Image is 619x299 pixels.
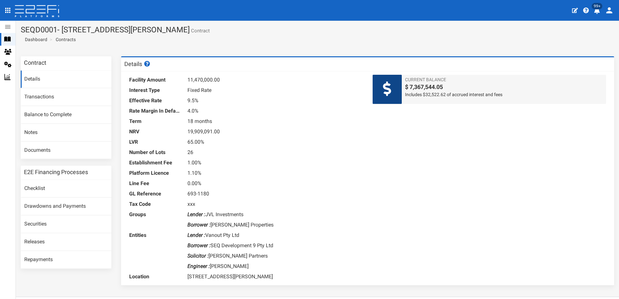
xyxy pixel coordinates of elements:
a: Contracts [56,36,76,43]
h3: E2E Financing Processes [24,169,88,175]
dd: 19,909,091.00 [187,127,363,137]
a: Repayments [21,251,111,269]
dt: Rate Margin In Default [129,106,181,116]
h3: Contract [24,60,46,66]
h1: SEQD0001- [STREET_ADDRESS][PERSON_NAME] [21,26,614,34]
dd: 9.5% [187,95,363,106]
a: Balance to Complete [21,106,111,124]
span: Includes $32,522.62 of accrued interest and fees [405,91,603,98]
dd: xxx [187,199,363,209]
dt: Number of Lots [129,147,181,158]
dt: Interest Type [129,85,181,95]
dd: 1.10% [187,168,363,178]
dd: 1.00% [187,158,363,168]
dd: 11,470,000.00 [187,75,363,85]
i: Borrower : [187,222,210,228]
span: Dashboard [22,37,47,42]
dd: [PERSON_NAME] [187,261,363,271]
small: Contract [190,28,210,33]
span: $ 7,367,544.05 [405,83,603,91]
a: Securities [21,216,111,233]
dd: 693-1180 [187,189,363,199]
dd: 4.0% [187,106,363,116]
dt: Establishment Fee [129,158,181,168]
dd: 18 months [187,116,363,127]
dd: [PERSON_NAME] Properties [187,220,363,230]
dd: 65.00% [187,137,363,147]
dt: Entities [129,230,181,240]
i: Borrower : [187,242,210,249]
dd: [STREET_ADDRESS][PERSON_NAME] [187,271,363,282]
dt: GL Reference [129,189,181,199]
a: Documents [21,142,111,159]
dt: Term [129,116,181,127]
dt: Location [129,271,181,282]
dd: Fixed Rate [187,85,363,95]
a: Drawdowns and Payments [21,198,111,215]
dt: Line Fee [129,178,181,189]
a: Details [21,71,111,88]
a: Transactions [21,88,111,106]
span: Current Balance [405,76,603,83]
dt: NRV [129,127,181,137]
dt: Effective Rate [129,95,181,106]
dt: Facility Amount [129,75,181,85]
h3: Details [124,61,151,67]
a: Notes [21,124,111,141]
i: Solicitor : [187,253,208,259]
a: Dashboard [22,36,47,43]
dt: Platform Licence [129,168,181,178]
i: Lender : [187,211,205,217]
dd: SEQ Development 9 Pty Ltd [187,240,363,251]
dd: JVL Investments [187,209,363,220]
i: Engineer : [187,263,210,269]
dd: 0.00% [187,178,363,189]
dt: LVR [129,137,181,147]
a: Releases [21,233,111,251]
dt: Tax Code [129,199,181,209]
dt: Groups [129,209,181,220]
dd: [PERSON_NAME] Partners [187,251,363,261]
dd: Vanout Pty Ltd [187,230,363,240]
i: Lender : [187,232,205,238]
dd: 26 [187,147,363,158]
a: Checklist [21,180,111,197]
